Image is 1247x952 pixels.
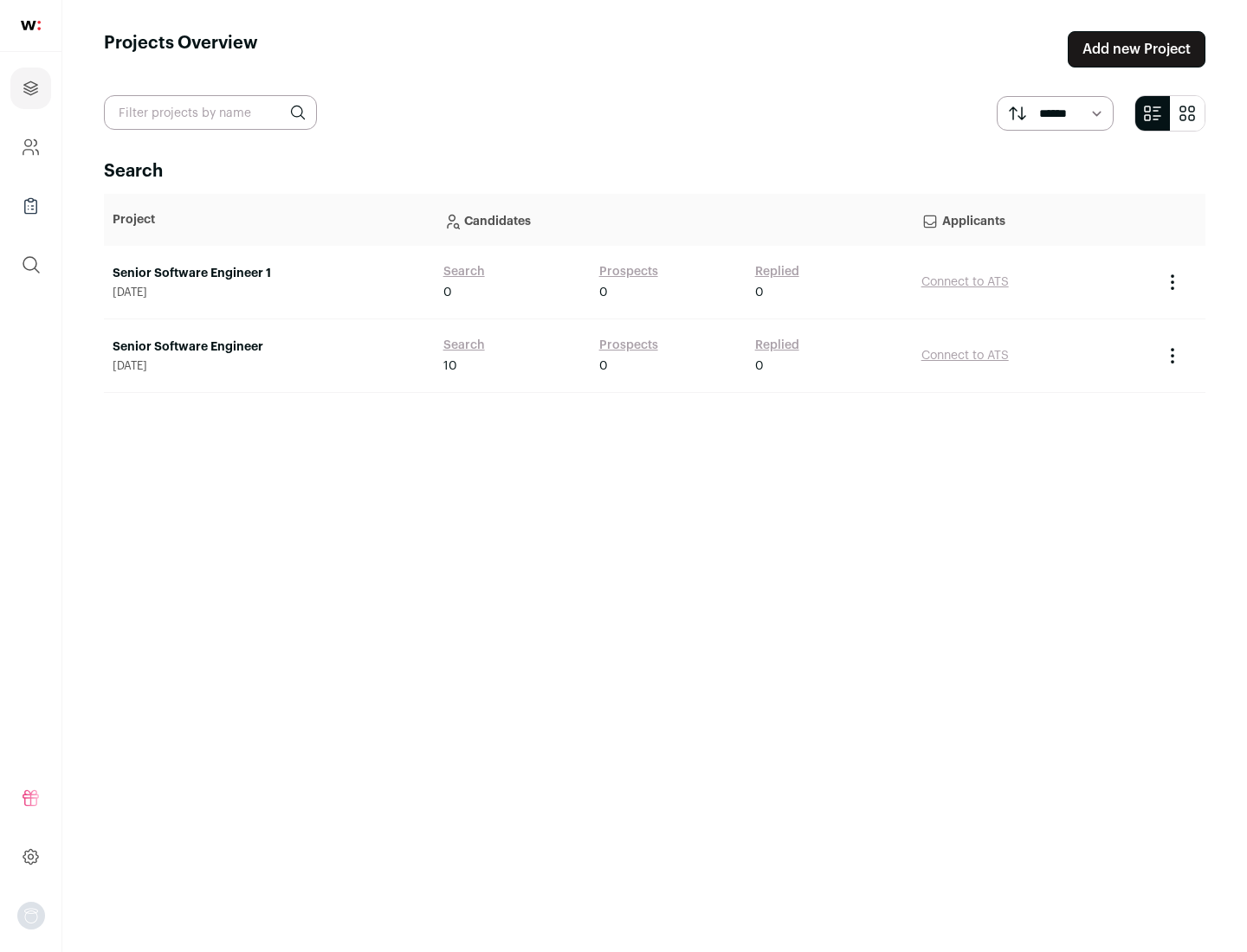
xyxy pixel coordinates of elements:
[755,337,799,354] a: Replied
[10,68,51,109] a: Projects
[599,284,608,301] span: 0
[113,211,426,228] p: Project
[104,31,258,68] h1: Projects Overview
[599,263,658,280] a: Prospects
[113,286,426,299] span: [DATE]
[921,276,1009,288] a: Connect to ATS
[1162,272,1183,293] button: Project Actions
[113,265,426,282] a: Senior Software Engineer 1
[599,357,608,375] span: 0
[1162,345,1183,366] button: Project Actions
[10,126,51,168] a: Company and ATS Settings
[443,263,485,280] a: Search
[113,338,426,356] a: Senior Software Engineer
[21,21,41,30] img: wellfound-shorthand-0d5821cbd27db2630d0214b213865d53afaa358527fdda9d0ea32b1df1b89c2c.svg
[104,159,1205,183] h2: Search
[443,203,904,237] p: Candidates
[443,284,452,301] span: 0
[1068,31,1205,68] a: Add new Project
[599,337,658,354] a: Prospects
[755,284,764,301] span: 0
[443,337,485,354] a: Search
[104,95,317,130] input: Filter projects by name
[443,357,457,375] span: 10
[921,350,1009,362] a: Connect to ATS
[10,185,51,227] a: Company Lists
[755,263,799,280] a: Replied
[921,203,1145,237] p: Applicants
[113,359,426,373] span: [DATE]
[17,902,45,929] button: Open dropdown
[17,902,45,929] img: nopic.png
[755,357,764,375] span: 0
